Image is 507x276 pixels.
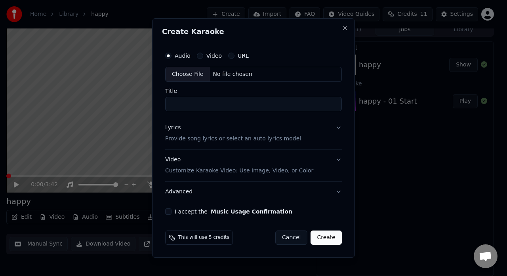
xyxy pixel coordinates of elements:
label: I accept the [175,209,292,214]
button: VideoCustomize Karaoke Video: Use Image, Video, or Color [165,149,342,181]
label: Title [165,88,342,94]
button: Create [311,231,342,245]
button: LyricsProvide song lyrics or select an auto lyrics model [165,117,342,149]
label: URL [238,53,249,59]
div: Lyrics [165,124,181,132]
p: Customize Karaoke Video: Use Image, Video, or Color [165,167,313,175]
button: Advanced [165,181,342,202]
div: No file chosen [210,70,255,78]
p: Provide song lyrics or select an auto lyrics model [165,135,301,143]
button: I accept the [211,209,292,214]
label: Video [206,53,222,59]
h2: Create Karaoke [162,28,345,35]
div: Video [165,156,313,175]
button: Cancel [275,231,307,245]
div: Choose File [166,67,210,81]
span: This will use 5 credits [178,234,229,241]
label: Audio [175,53,191,59]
